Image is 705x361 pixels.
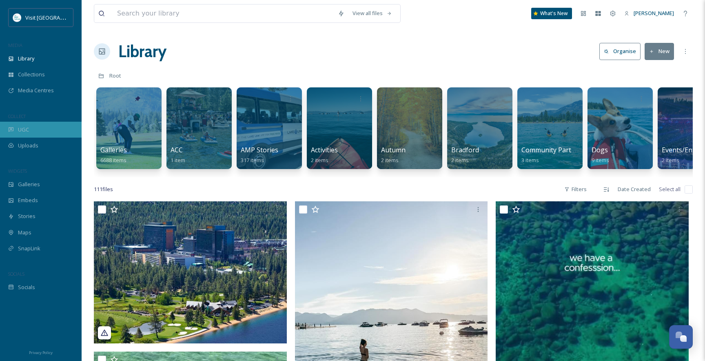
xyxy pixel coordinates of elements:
[614,181,655,197] div: Date Created
[29,347,53,357] a: Privacy Policy
[311,146,338,164] a: Activities2 items
[109,72,121,79] span: Root
[669,325,693,349] button: Open Chat
[171,156,185,164] span: 1 item
[113,4,334,22] input: Search your library
[521,146,582,164] a: Community Partner3 items
[451,156,469,164] span: 2 items
[381,146,406,164] a: Autumn2 items
[381,145,406,154] span: Autumn
[451,146,479,164] a: Bradford2 items
[18,55,34,62] span: Library
[94,185,113,193] span: 111 file s
[659,185,681,193] span: Select all
[18,180,40,188] span: Galleries
[18,245,40,252] span: SnapLink
[560,181,591,197] div: Filters
[100,146,127,164] a: Galleries6688 items
[8,42,22,48] span: MEDIA
[18,196,38,204] span: Embeds
[311,145,338,154] span: Activities
[8,168,27,174] span: WIDGETS
[171,146,185,164] a: ACC1 item
[521,145,582,154] span: Community Partner
[118,39,166,64] a: Library
[311,156,328,164] span: 2 items
[29,350,53,355] span: Privacy Policy
[531,8,572,19] a: What's New
[451,145,479,154] span: Bradford
[8,271,24,277] span: SOCIALS
[348,5,396,21] a: View all files
[100,145,127,154] span: Galleries
[662,156,679,164] span: 2 items
[171,145,183,154] span: ACC
[13,13,21,22] img: download.jpeg
[241,146,278,164] a: AMP Stories317 items
[620,5,678,21] a: [PERSON_NAME]
[381,156,399,164] span: 2 items
[599,43,641,60] button: Organise
[521,156,539,164] span: 3 items
[18,142,38,149] span: Uploads
[18,71,45,78] span: Collections
[18,212,35,220] span: Stories
[18,87,54,94] span: Media Centres
[94,201,287,343] img: harrahstahoe-3756485.jpg
[592,145,608,154] span: Dogs
[100,156,126,164] span: 6688 items
[645,43,674,60] button: New
[18,229,31,236] span: Maps
[241,156,264,164] span: 317 items
[25,13,89,21] span: Visit [GEOGRAPHIC_DATA]
[109,71,121,80] a: Root
[592,146,609,164] a: Dogs9 items
[8,113,26,119] span: COLLECT
[18,126,29,134] span: UGC
[592,156,609,164] span: 9 items
[18,283,35,291] span: Socials
[634,9,674,17] span: [PERSON_NAME]
[241,145,278,154] span: AMP Stories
